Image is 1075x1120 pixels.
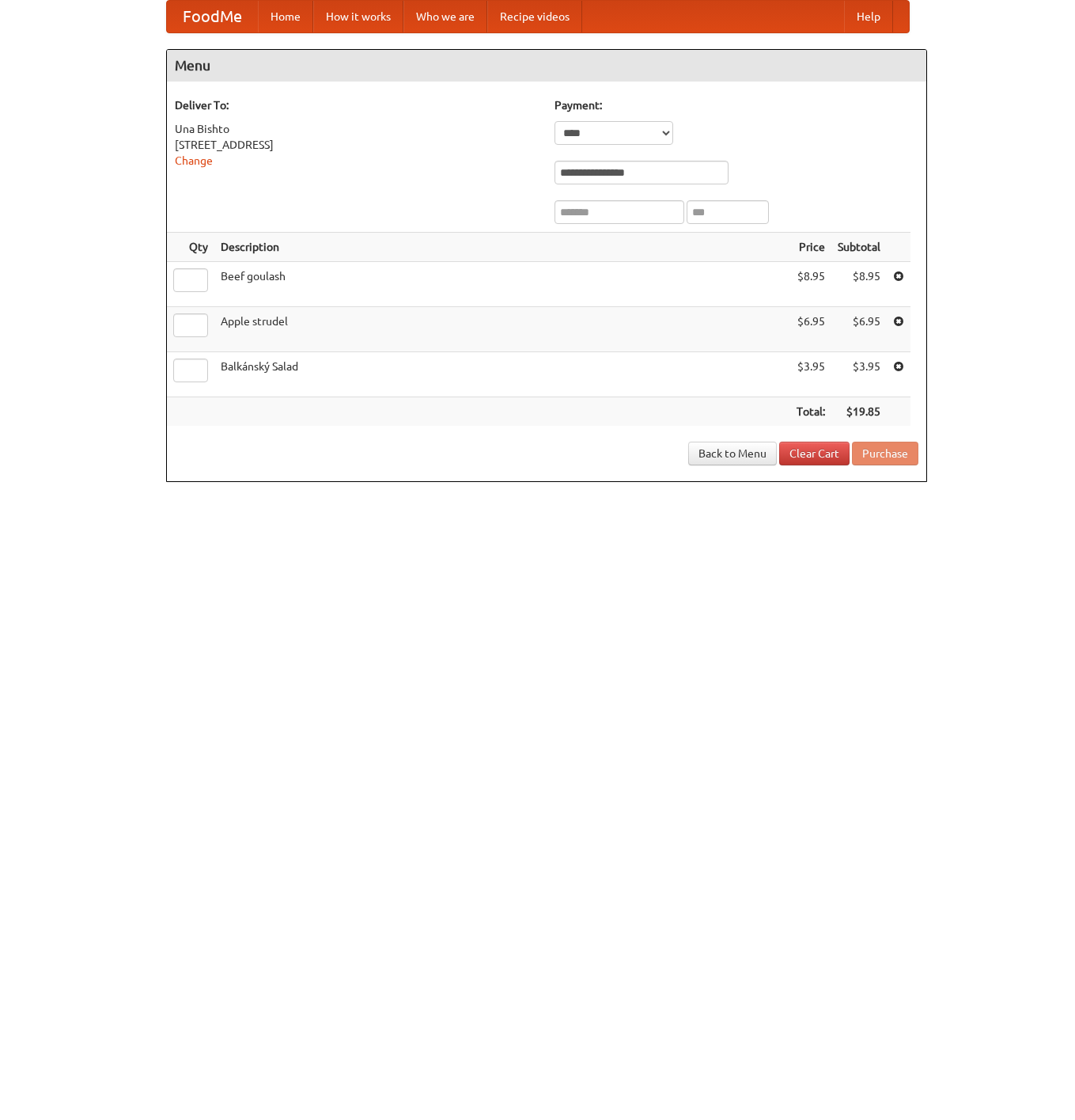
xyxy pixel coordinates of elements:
div: [STREET_ADDRESS] [175,137,539,153]
th: Qty [167,233,214,262]
a: Recipe videos [487,1,582,32]
td: $6.95 [790,307,831,352]
th: Price [790,233,831,262]
a: Who we are [403,1,487,32]
a: Back to Menu [688,442,777,465]
a: Help [844,1,893,32]
td: $8.95 [831,262,887,307]
th: Total: [790,397,831,427]
a: Change [175,154,213,167]
h5: Payment: [555,97,918,113]
div: Una Bishto [175,121,539,137]
h5: Deliver To: [175,97,539,113]
td: $6.95 [831,307,887,352]
th: $19.85 [831,397,887,427]
a: Home [258,1,313,32]
a: How it works [313,1,403,32]
td: $3.95 [790,352,831,397]
a: FoodMe [167,1,258,32]
td: Apple strudel [214,307,790,352]
td: $3.95 [831,352,887,397]
button: Purchase [852,442,918,465]
a: Clear Cart [779,442,850,465]
th: Subtotal [831,233,887,262]
td: Beef goulash [214,262,790,307]
h4: Menu [167,50,926,82]
td: Balkánský Salad [214,352,790,397]
th: Description [214,233,790,262]
td: $8.95 [790,262,831,307]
